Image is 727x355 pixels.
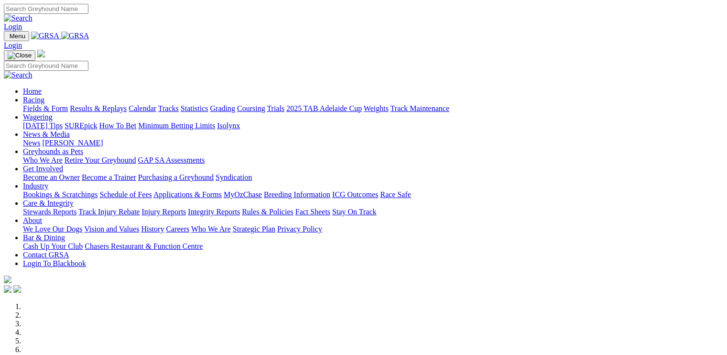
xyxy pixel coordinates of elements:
[391,104,449,112] a: Track Maintenance
[23,182,48,190] a: Industry
[4,31,29,41] button: Toggle navigation
[23,165,63,173] a: Get Involved
[191,225,231,233] a: Who We Are
[4,4,88,14] input: Search
[286,104,362,112] a: 2025 TAB Adelaide Cup
[332,208,376,216] a: Stay On Track
[23,147,83,155] a: Greyhounds as Pets
[84,225,139,233] a: Vision and Values
[23,251,69,259] a: Contact GRSA
[65,122,97,130] a: SUREpick
[23,113,53,121] a: Wagering
[23,173,80,181] a: Become an Owner
[23,233,65,242] a: Bar & Dining
[210,104,235,112] a: Grading
[23,242,83,250] a: Cash Up Your Club
[4,50,35,61] button: Toggle navigation
[23,87,42,95] a: Home
[216,173,252,181] a: Syndication
[4,61,88,71] input: Search
[233,225,275,233] a: Strategic Plan
[217,122,240,130] a: Isolynx
[23,139,723,147] div: News & Media
[4,276,11,283] img: logo-grsa-white.png
[23,208,723,216] div: Care & Integrity
[23,242,723,251] div: Bar & Dining
[224,190,262,199] a: MyOzChase
[99,122,137,130] a: How To Bet
[242,208,293,216] a: Rules & Policies
[82,173,136,181] a: Become a Trainer
[23,259,86,267] a: Login To Blackbook
[141,225,164,233] a: History
[23,156,63,164] a: Who We Are
[277,225,322,233] a: Privacy Policy
[264,190,330,199] a: Breeding Information
[4,71,33,79] img: Search
[4,41,22,49] a: Login
[23,96,44,104] a: Racing
[23,122,723,130] div: Wagering
[138,122,215,130] a: Minimum Betting Limits
[23,190,98,199] a: Bookings & Scratchings
[13,285,21,293] img: twitter.svg
[10,33,25,40] span: Menu
[181,104,208,112] a: Statistics
[295,208,330,216] a: Fact Sheets
[166,225,189,233] a: Careers
[23,190,723,199] div: Industry
[23,225,82,233] a: We Love Our Dogs
[23,156,723,165] div: Greyhounds as Pets
[4,285,11,293] img: facebook.svg
[23,130,70,138] a: News & Media
[332,190,378,199] a: ICG Outcomes
[364,104,389,112] a: Weights
[99,190,152,199] a: Schedule of Fees
[31,32,59,40] img: GRSA
[237,104,265,112] a: Coursing
[85,242,203,250] a: Chasers Restaurant & Function Centre
[23,225,723,233] div: About
[61,32,89,40] img: GRSA
[23,208,76,216] a: Stewards Reports
[70,104,127,112] a: Results & Replays
[267,104,284,112] a: Trials
[65,156,136,164] a: Retire Your Greyhound
[23,122,63,130] a: [DATE] Tips
[23,139,40,147] a: News
[37,50,45,57] img: logo-grsa-white.png
[4,22,22,31] a: Login
[138,173,214,181] a: Purchasing a Greyhound
[23,104,723,113] div: Racing
[138,156,205,164] a: GAP SA Assessments
[153,190,222,199] a: Applications & Forms
[158,104,179,112] a: Tracks
[23,173,723,182] div: Get Involved
[23,216,42,224] a: About
[380,190,411,199] a: Race Safe
[141,208,186,216] a: Injury Reports
[23,104,68,112] a: Fields & Form
[42,139,103,147] a: [PERSON_NAME]
[188,208,240,216] a: Integrity Reports
[129,104,156,112] a: Calendar
[23,199,74,207] a: Care & Integrity
[78,208,140,216] a: Track Injury Rebate
[4,14,33,22] img: Search
[8,52,32,59] img: Close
